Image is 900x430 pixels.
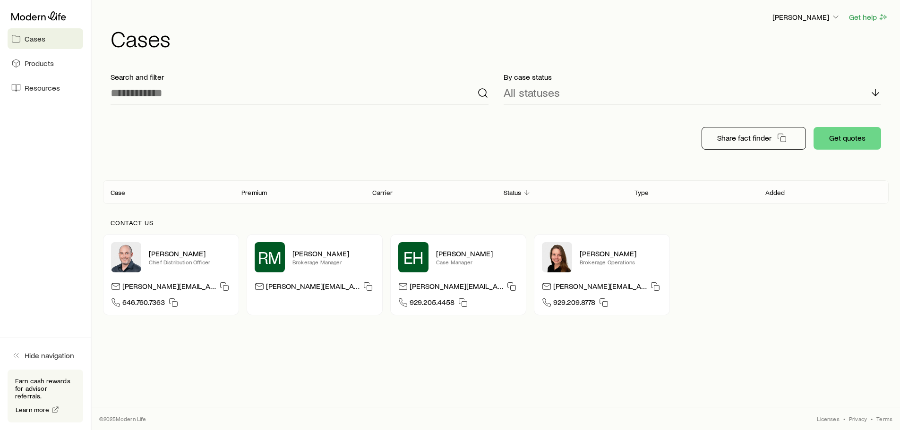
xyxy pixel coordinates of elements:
span: EH [403,248,424,267]
p: [PERSON_NAME][EMAIL_ADDRESS][DOMAIN_NAME] [410,281,503,294]
button: Get quotes [814,127,881,150]
span: RM [258,248,282,267]
p: Search and filter [111,72,489,82]
p: Brokerage Manager [292,258,375,266]
p: Case [111,189,126,196]
p: Status [504,189,522,196]
button: [PERSON_NAME] [772,12,841,23]
span: Hide navigation [25,351,74,360]
p: Added [765,189,785,196]
div: Client cases [103,180,889,204]
p: [PERSON_NAME] [149,249,231,258]
p: Share fact finder [717,133,771,143]
p: Case Manager [436,258,518,266]
a: Products [8,53,83,74]
span: 646.760.7363 [122,297,165,310]
span: • [871,415,873,422]
h1: Cases [111,27,889,50]
p: [PERSON_NAME][EMAIL_ADDRESS][PERSON_NAME][DOMAIN_NAME] [266,281,360,294]
p: Carrier [372,189,393,196]
button: Share fact finder [702,127,806,150]
button: Get help [849,12,889,23]
p: [PERSON_NAME] [436,249,518,258]
span: Products [25,59,54,68]
p: Earn cash rewards for advisor referrals. [15,377,76,400]
p: [PERSON_NAME][EMAIL_ADDRESS][DOMAIN_NAME] [122,281,216,294]
p: [PERSON_NAME] [772,12,840,22]
p: By case status [504,72,882,82]
div: Earn cash rewards for advisor referrals.Learn more [8,370,83,422]
a: Resources [8,77,83,98]
p: [PERSON_NAME] [292,249,375,258]
p: [PERSON_NAME][EMAIL_ADDRESS][DOMAIN_NAME] [553,281,647,294]
p: Premium [241,189,267,196]
span: 929.205.4458 [410,297,454,310]
p: Brokerage Operations [580,258,662,266]
a: Privacy [849,415,867,422]
a: Terms [876,415,892,422]
p: Type [634,189,649,196]
button: Hide navigation [8,345,83,366]
span: Learn more [16,406,50,413]
a: Cases [8,28,83,49]
span: Resources [25,83,60,93]
p: © 2025 Modern Life [99,415,146,422]
span: Cases [25,34,45,43]
p: Contact us [111,219,881,227]
span: • [843,415,845,422]
p: [PERSON_NAME] [580,249,662,258]
img: Dan Pierson [111,242,141,272]
img: Ellen Wall [542,242,572,272]
a: Licenses [817,415,839,422]
p: All statuses [504,86,560,99]
p: Chief Distribution Officer [149,258,231,266]
span: 929.209.8778 [553,297,595,310]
